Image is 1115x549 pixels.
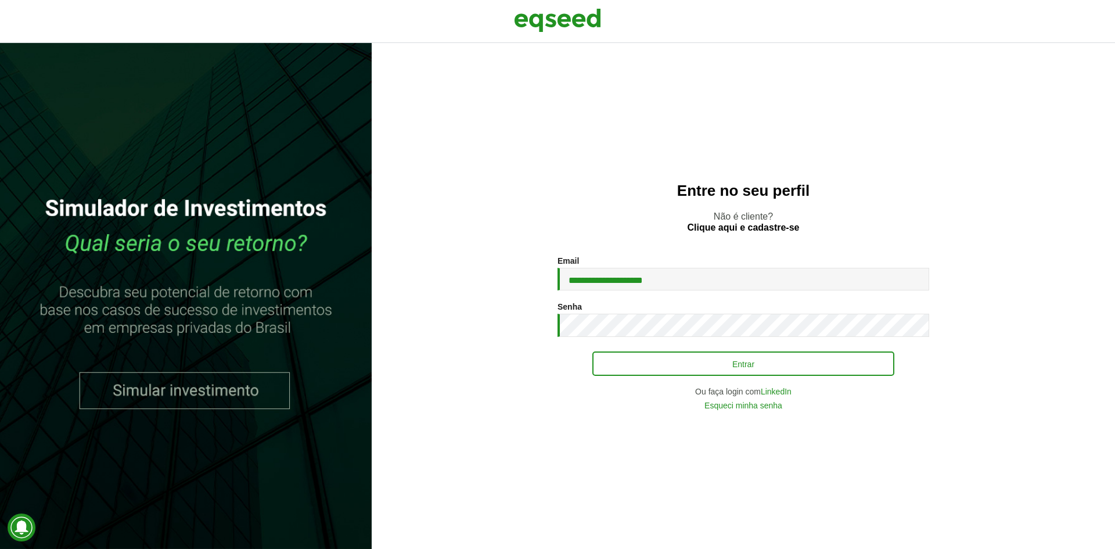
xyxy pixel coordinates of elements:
img: EqSeed Logo [514,6,601,35]
label: Email [557,257,579,265]
p: Não é cliente? [395,211,1092,233]
a: Clique aqui e cadastre-se [688,223,800,232]
a: Esqueci minha senha [704,401,782,410]
h2: Entre no seu perfil [395,182,1092,199]
label: Senha [557,303,582,311]
div: Ou faça login com [557,387,929,396]
a: LinkedIn [761,387,792,396]
button: Entrar [592,351,894,376]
